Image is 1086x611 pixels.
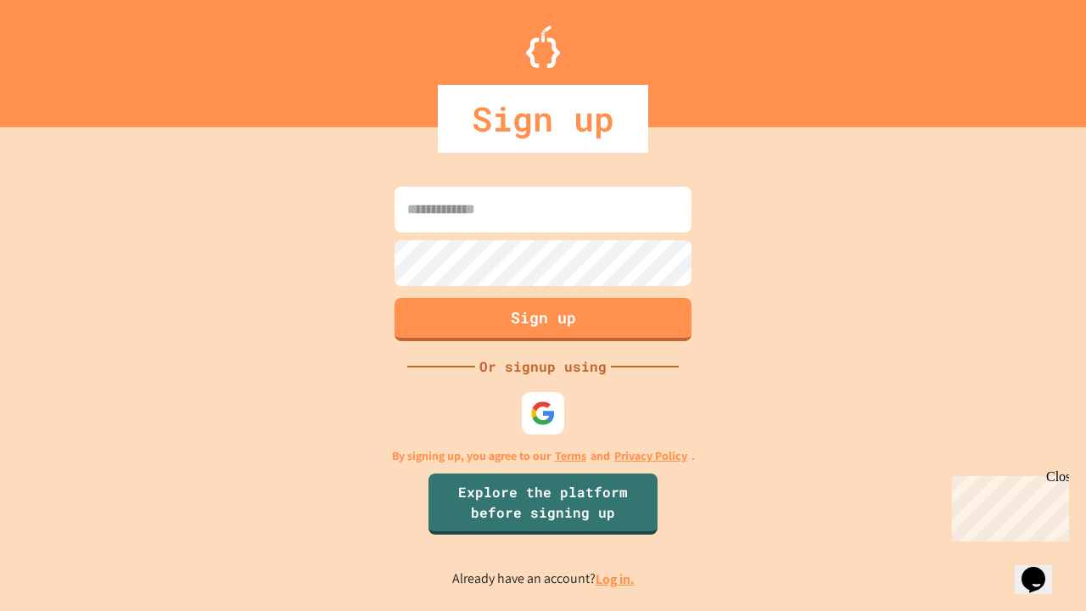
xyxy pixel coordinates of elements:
[945,469,1069,541] iframe: chat widget
[596,570,635,588] a: Log in.
[614,447,687,465] a: Privacy Policy
[428,474,658,535] a: Explore the platform before signing up
[392,447,695,465] p: By signing up, you agree to our and .
[452,569,635,590] p: Already have an account?
[1015,543,1069,594] iframe: chat widget
[438,85,648,153] div: Sign up
[7,7,117,108] div: Chat with us now!Close
[526,25,560,68] img: Logo.svg
[395,298,691,341] button: Sign up
[475,356,611,377] div: Or signup using
[530,401,556,426] img: google-icon.svg
[555,447,586,465] a: Terms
